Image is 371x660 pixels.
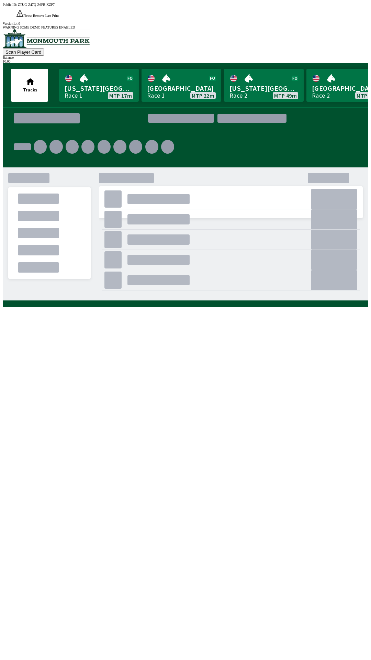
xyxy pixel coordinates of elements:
div: . [311,250,357,270]
div: . [127,275,189,285]
div: . [161,140,174,154]
div: . [98,140,111,154]
div: . [104,211,122,228]
div: . [129,140,142,154]
div: . [18,194,59,204]
span: [US_STATE][GEOGRAPHIC_DATA] [65,84,133,93]
span: [GEOGRAPHIC_DATA] [147,84,216,93]
a: [US_STATE][GEOGRAPHIC_DATA]Race 1MTP 17m [59,69,139,102]
div: Version 1.4.0 [3,22,368,25]
div: . [99,225,363,301]
div: . [311,230,357,250]
div: . [18,211,59,221]
span: MTP 22m [192,93,214,98]
div: . [104,251,122,268]
div: . [104,190,122,208]
a: [GEOGRAPHIC_DATA]Race 1MTP 22m [142,69,221,102]
div: . [127,255,189,265]
div: $ 0.00 [3,59,368,63]
div: . [127,214,189,224]
div: . [104,231,122,248]
div: . [14,143,31,150]
span: MTP 49m [274,93,297,98]
span: Please Remove Last Print [23,14,59,18]
div: Public ID: [3,3,368,7]
div: . [113,140,126,154]
div: WARNING SOME DEMO FEATURES ENABLED [3,25,368,29]
div: Balance [3,56,368,59]
span: Tracks [23,87,37,93]
div: . [81,140,94,154]
button: Scan Player Card [3,48,44,56]
div: Race 1 [147,93,165,98]
button: Tracks [11,69,48,102]
div: Race 2 [229,93,247,98]
img: venue logo [3,29,90,48]
div: . [18,228,59,238]
div: . [290,115,357,121]
div: . [18,262,59,273]
div: . [145,140,158,154]
a: [US_STATE][GEOGRAPHIC_DATA]Race 2MTP 49m [224,69,304,102]
div: . [8,173,49,183]
div: . [311,270,357,290]
div: Race 2 [312,93,330,98]
span: MTP 17m [109,93,132,98]
div: . [311,209,357,229]
span: [US_STATE][GEOGRAPHIC_DATA] [229,84,298,93]
div: . [311,189,357,209]
div: . [127,234,189,245]
div: . [127,194,189,204]
div: . [34,140,47,154]
div: . [49,140,63,154]
span: ZTUG-Z47Q-Z6FR-XZP7 [18,3,55,7]
div: . [177,137,357,172]
div: . [18,245,59,255]
div: . [66,140,79,154]
div: Race 1 [65,93,82,98]
div: . [104,272,122,289]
